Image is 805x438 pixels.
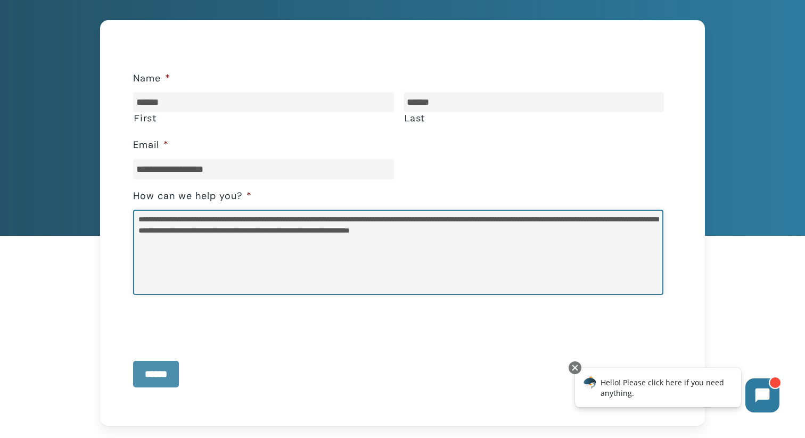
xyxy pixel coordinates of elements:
[564,359,790,423] iframe: Chatbot
[133,139,169,151] label: Email
[133,190,252,202] label: How can we help you?
[133,72,170,85] label: Name
[133,302,295,344] iframe: reCAPTCHA
[404,113,664,123] label: Last
[134,113,393,123] label: First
